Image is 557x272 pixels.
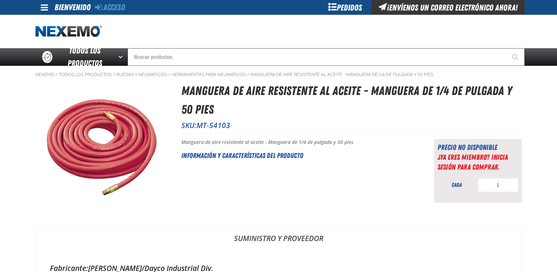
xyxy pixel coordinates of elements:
font: Acceso [103,2,125,12]
font: Manguera de aire resistente al aceite - Manguera de 1/4 de pulgada y 50 pies [181,139,353,145]
font: MT-54103 [196,120,230,130]
a: Hogar [35,25,102,38]
font: / [113,72,115,77]
input: Cantidad de producto [478,178,518,192]
font: / [247,72,250,77]
a: Manguera de aire resistente al aceite - Manguera de 1/4 de pulgada y 50 pies [251,72,433,77]
font: Bienvenido [54,2,91,12]
font: Pedidos [337,3,362,13]
font: Información y características del producto [181,151,303,160]
a: ¿Ya eres miembro? Inicia sesión para comprar. [438,153,508,171]
font: cada [452,182,462,188]
a: Herramientas para neumáticos [171,72,246,77]
input: Buscar [128,48,525,66]
font: Todos los productos [67,46,102,68]
font: / [168,72,170,77]
a: Todos los productos [59,72,112,77]
img: Manguera de aire resistente al aceite - Manguera de 1/4 de pulgada y 50 pies [36,82,169,215]
nav: Pan rallado [35,72,522,77]
a: Ruedas y neumáticos [116,72,167,77]
button: Abrir todas las páginas de productos [116,48,128,66]
font: Suministro y proveedor [234,233,323,243]
a: Nexemo [35,72,54,77]
font: Precio no disponible [438,143,497,152]
button: Empezar a buscar [507,48,525,66]
font: SKU: [181,120,196,130]
a: Acceso [95,2,125,12]
font: Manguera de aire resistente al aceite - Manguera de 1/4 de pulgada y 50 pies [181,83,512,117]
font: ¡Envíenos un correo electrónico ahora! [387,3,518,13]
img: Logotipo de Nexemo [35,25,102,38]
font: / [56,72,58,77]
